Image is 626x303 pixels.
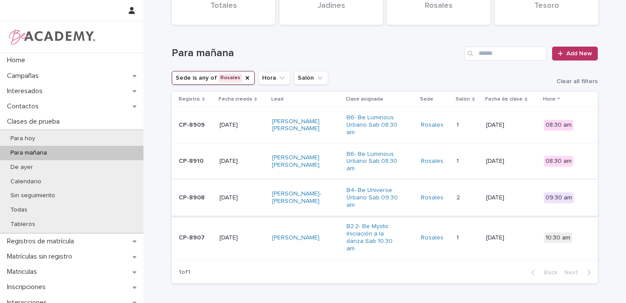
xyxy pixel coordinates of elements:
a: [PERSON_NAME] [272,234,320,242]
p: 1 of 1 [172,262,197,283]
p: Contactos [3,102,46,111]
button: Salón [294,71,328,85]
p: CP-8910 [179,158,213,165]
tr: CP-8907[DATE][PERSON_NAME] B2.2- Be Mystic Iniciación a la danza Sab 10:30 am Rosales 11 [DATE]10... [172,216,598,259]
input: Search [464,47,547,61]
div: 10:30 am [544,232,572,243]
p: Salón [456,94,470,104]
button: Back [524,269,561,276]
img: WPrjXfSUmiLcdUfaYY4Q [7,28,96,46]
tr: CP-8910[DATE][PERSON_NAME] [PERSON_NAME] B6- Be Luminous Urbano Sab 08:30 am Rosales 11 [DATE]08:... [172,143,598,179]
p: Clases de prueba [3,118,67,126]
p: Hora [543,94,555,104]
p: Matriculas [3,268,44,276]
p: Fecha creada [219,94,252,104]
p: Sede [420,94,433,104]
span: Add New [566,50,592,57]
p: Calendario [3,178,48,185]
div: 09:30 am [544,192,574,203]
button: Clear all filters [549,78,598,84]
button: Next [561,269,598,276]
p: Interesados [3,87,50,95]
p: [DATE] [486,121,536,129]
p: Para mañana [3,149,54,157]
p: Inscripciones [3,283,53,291]
p: Sin seguimiento [3,192,62,199]
a: [PERSON_NAME] [PERSON_NAME] [272,118,326,133]
div: 08:30 am [544,120,573,131]
a: [PERSON_NAME] [PERSON_NAME] [272,154,326,169]
p: Registros de matrícula [3,237,81,246]
h1: Para mañana [172,47,461,60]
tr: CP-8909[DATE][PERSON_NAME] [PERSON_NAME] B6- Be Luminous Urbano Sab 08:30 am Rosales 11 [DATE]08:... [172,107,598,143]
p: Clase asignada [346,94,383,104]
div: Tesoro [509,1,583,20]
p: CP-8907 [179,234,213,242]
div: 08:30 am [544,156,573,167]
p: CP-8908 [179,194,213,202]
tr: CP-8908[DATE][PERSON_NAME]-[PERSON_NAME] B4- Be Universe Urbano Sab 09:30 am Rosales 22 [DATE]09:... [172,179,598,215]
p: Para hoy [3,135,42,142]
a: Rosales [421,121,443,129]
p: De ayer [3,164,40,171]
p: [DATE] [486,158,536,165]
p: 1 [456,232,460,242]
div: Rosales [402,1,476,20]
span: Next [564,269,583,276]
p: Matrículas sin registro [3,252,79,261]
p: CP-8909 [179,121,213,129]
p: [DATE] [220,158,265,165]
p: Tableros [3,221,42,228]
p: [DATE] [486,234,536,242]
p: Campañas [3,72,46,80]
p: [DATE] [486,194,536,202]
a: [PERSON_NAME]-[PERSON_NAME] [272,190,326,205]
div: Jadines [294,1,368,20]
p: 1 [456,156,460,165]
button: Hora [258,71,290,85]
p: Home [3,56,32,64]
a: Add New [552,47,598,61]
a: B6- Be Luminous Urbano Sab 08:30 am [346,114,401,136]
a: Rosales [421,194,443,202]
span: Back [539,269,557,276]
span: Clear all filters [556,78,598,84]
p: 1 [456,120,460,129]
a: Rosales [421,234,443,242]
button: Sede [172,71,255,85]
div: Totales [186,1,260,20]
p: Registro [179,94,200,104]
a: B4- Be Universe Urbano Sab 09:30 am [346,187,401,209]
p: Lead [271,94,283,104]
a: B6- Be Luminous Urbano Sab 08:30 am [346,151,401,172]
p: Fecha de clase [485,94,523,104]
p: [DATE] [220,121,265,129]
a: B2.2- Be Mystic Iniciación a la danza Sab 10:30 am [346,223,401,252]
p: [DATE] [220,194,265,202]
p: 2 [456,192,462,202]
p: [DATE] [220,234,265,242]
p: Todas [3,206,34,214]
a: Rosales [421,158,443,165]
